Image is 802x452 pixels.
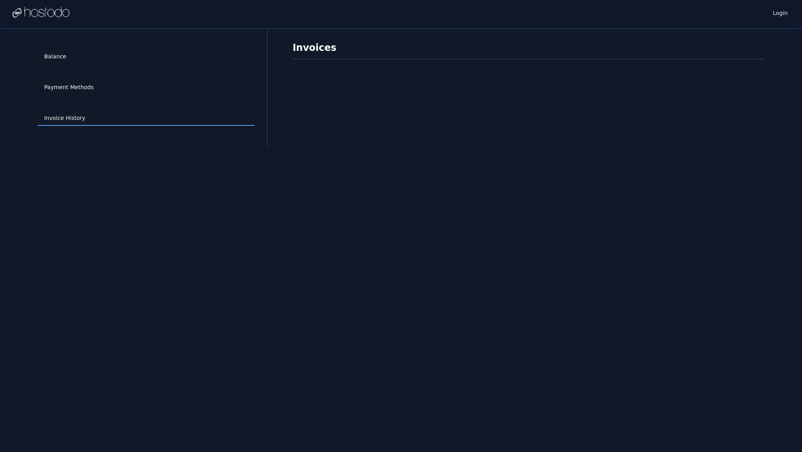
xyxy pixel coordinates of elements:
a: Balance [38,49,254,64]
a: Invoice History [38,111,254,126]
a: Login [771,7,789,17]
h1: Invoices [293,41,764,59]
a: Payment Methods [38,80,254,95]
img: Logo [13,7,69,19]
